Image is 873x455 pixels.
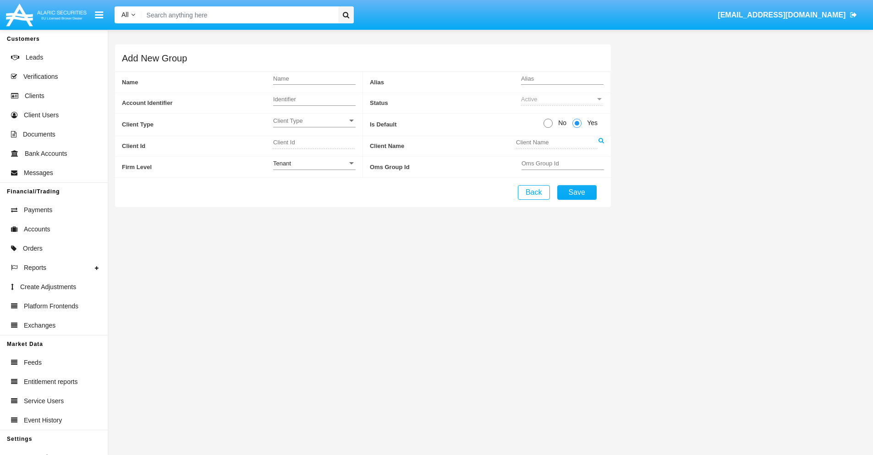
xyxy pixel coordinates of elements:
h5: Add New Group [122,55,187,62]
a: [EMAIL_ADDRESS][DOMAIN_NAME] [714,2,862,28]
a: All [115,10,142,20]
span: Orders [23,244,43,253]
span: Entitlement reports [24,377,78,387]
input: Search [142,6,335,23]
button: Save [557,185,597,200]
span: Reports [24,263,46,273]
span: Firm Level [122,157,273,177]
img: Logo image [5,1,88,28]
span: Oms Group Id [370,157,522,177]
button: Back [518,185,550,200]
span: Account Identifier [122,93,273,114]
span: Name [122,72,273,93]
span: Payments [24,205,52,215]
span: Client Type [273,117,347,125]
span: Feeds [24,358,42,367]
span: Platform Frontends [24,302,78,311]
span: Client Id [122,136,273,157]
span: Is Default [370,114,544,135]
span: No [553,118,569,128]
span: Clients [25,91,44,101]
span: Documents [23,130,55,139]
span: Messages [24,168,53,178]
span: Alias [370,72,521,93]
span: Tenant [273,160,291,167]
span: Leads [26,53,43,62]
span: All [121,11,129,18]
span: Active [521,96,537,103]
span: Service Users [24,396,64,406]
span: Create Adjustments [20,282,76,292]
span: Client Name [370,136,516,157]
span: Bank Accounts [25,149,67,159]
span: Status [370,93,521,114]
span: Event History [24,416,62,425]
span: [EMAIL_ADDRESS][DOMAIN_NAME] [718,11,846,19]
span: Exchanges [24,321,55,330]
span: Verifications [23,72,58,82]
span: Client Type [122,114,273,135]
span: Yes [582,118,600,128]
span: Client Users [24,110,59,120]
span: Accounts [24,225,50,234]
